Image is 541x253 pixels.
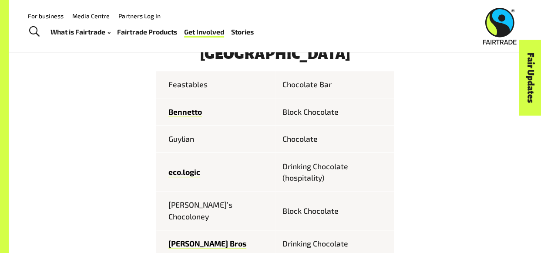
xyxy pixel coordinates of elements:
td: Feastables [156,71,275,98]
a: Get Involved [184,26,224,38]
a: [PERSON_NAME] Bros [168,239,246,249]
td: Chocolate Bar [275,71,394,98]
td: Drinking Chocolate (hospitality) [275,153,394,191]
td: Block Chocolate [275,191,394,230]
a: Media Centre [72,12,110,20]
td: Block Chocolate [275,98,394,125]
a: Toggle Search [24,21,45,43]
td: Guylian [156,125,275,152]
a: Bennetto [168,107,202,117]
a: For business [28,12,64,20]
td: [PERSON_NAME]’s Chocoloney [156,191,275,230]
a: Stories [231,26,254,38]
a: eco.logic [168,167,200,177]
a: What is Fairtrade [50,26,111,38]
a: Fairtrade Products [117,26,177,38]
img: Fairtrade Australia New Zealand logo [483,8,517,44]
td: Chocolate [275,125,394,152]
a: Partners Log In [118,12,161,20]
